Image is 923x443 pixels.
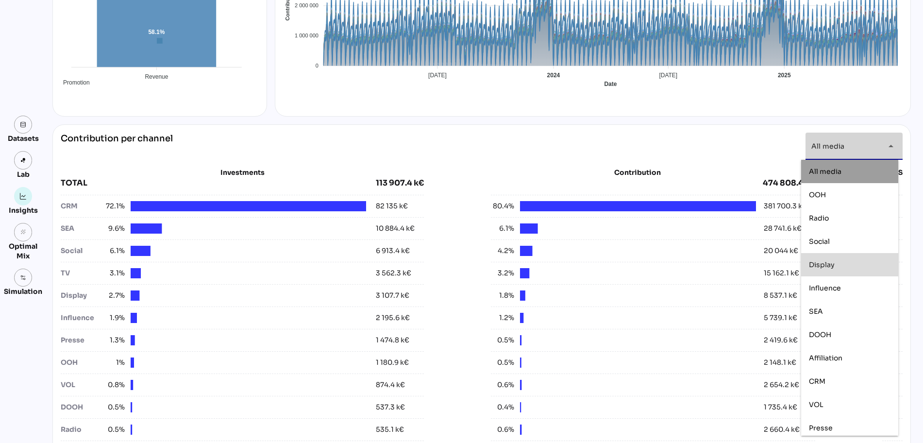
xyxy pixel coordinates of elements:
[491,425,514,435] span: 0.6%
[61,335,101,345] div: Presse
[659,72,677,79] tspan: [DATE]
[809,190,826,199] span: OOH
[376,223,415,234] div: 10 884.4 k€
[101,246,125,256] span: 6.1%
[376,402,405,412] div: 537.3 k€
[61,177,376,189] div: TOTAL
[145,73,168,80] tspan: Revenue
[764,268,799,278] div: 15 162.1 k€
[515,168,760,177] div: Contribution
[61,133,173,160] div: Contribution per channel
[764,335,798,345] div: 2 419.6 k€
[809,307,823,316] span: SEA
[20,157,27,164] img: lab.svg
[61,168,424,177] div: Investments
[8,134,39,143] div: Datasets
[764,358,796,368] div: 2 148.1 k€
[316,63,319,68] tspan: 0
[809,167,841,176] span: All media
[4,287,42,296] div: Simulation
[101,358,125,368] span: 1%
[101,201,125,211] span: 72.1%
[491,290,514,301] span: 1.8%
[376,313,410,323] div: 2 195.6 k€
[764,313,797,323] div: 5 739.1 k€
[101,290,125,301] span: 2.7%
[376,380,405,390] div: 874.4 k€
[376,177,424,189] div: 113 907.4 k€
[20,274,27,281] img: settings.svg
[20,121,27,128] img: data.svg
[764,290,797,301] div: 8 537.1 k€
[764,201,807,211] div: 381 700.3 k€
[547,72,560,79] tspan: 2024
[376,268,411,278] div: 3 562.3 k€
[4,241,42,261] div: Optimal Mix
[491,246,514,256] span: 4.2%
[491,201,514,211] span: 80.4%
[491,335,514,345] span: 0.5%
[61,246,101,256] div: Social
[764,425,800,435] div: 2 660.4 k€
[101,402,125,412] span: 0.5%
[376,246,410,256] div: 6 913.4 k€
[491,402,514,412] span: 0.4%
[491,223,514,234] span: 6.1%
[428,72,447,79] tspan: [DATE]
[101,223,125,234] span: 9.6%
[376,358,409,368] div: 1 180.9 k€
[56,79,90,86] span: Promotion
[376,290,409,301] div: 3 107.7 k€
[764,402,797,412] div: 1 735.4 k€
[61,290,101,301] div: Display
[101,425,125,435] span: 0.5%
[809,377,825,386] span: CRM
[61,313,101,323] div: Influence
[764,246,798,256] div: 20 044 k€
[764,380,799,390] div: 2 654.2 k€
[809,284,841,292] span: Influence
[491,313,514,323] span: 1.2%
[376,201,408,211] div: 82 135 k€
[809,214,829,222] span: Radio
[61,358,101,368] div: OOH
[809,330,831,339] span: DOOH
[604,81,617,87] text: Date
[491,380,514,390] span: 0.6%
[61,380,101,390] div: VOL
[61,268,101,278] div: TV
[61,425,101,435] div: Radio
[885,140,897,152] i: arrow_drop_down
[101,380,125,390] span: 0.8%
[763,177,815,189] div: 474 808.4 k€
[809,237,830,246] span: Social
[101,335,125,345] span: 1.3%
[9,205,38,215] div: Insights
[13,170,34,179] div: Lab
[491,268,514,278] span: 3.2%
[809,260,835,269] span: Display
[295,2,319,8] tspan: 2 000 000
[811,142,844,151] span: All media
[764,223,802,234] div: 28 741.6 k€
[809,400,823,409] span: VOL
[61,201,101,211] div: CRM
[809,424,833,432] span: Presse
[61,402,101,412] div: DOOH
[20,193,27,200] img: graph.svg
[101,313,125,323] span: 1.9%
[61,223,101,234] div: SEA
[491,358,514,368] span: 0.5%
[101,268,125,278] span: 3.1%
[376,425,404,435] div: 535.1 k€
[295,33,319,38] tspan: 1 000 000
[809,354,842,362] span: Affiliation
[20,229,27,236] i: grain
[778,72,791,79] tspan: 2025
[376,335,409,345] div: 1 474.8 k€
